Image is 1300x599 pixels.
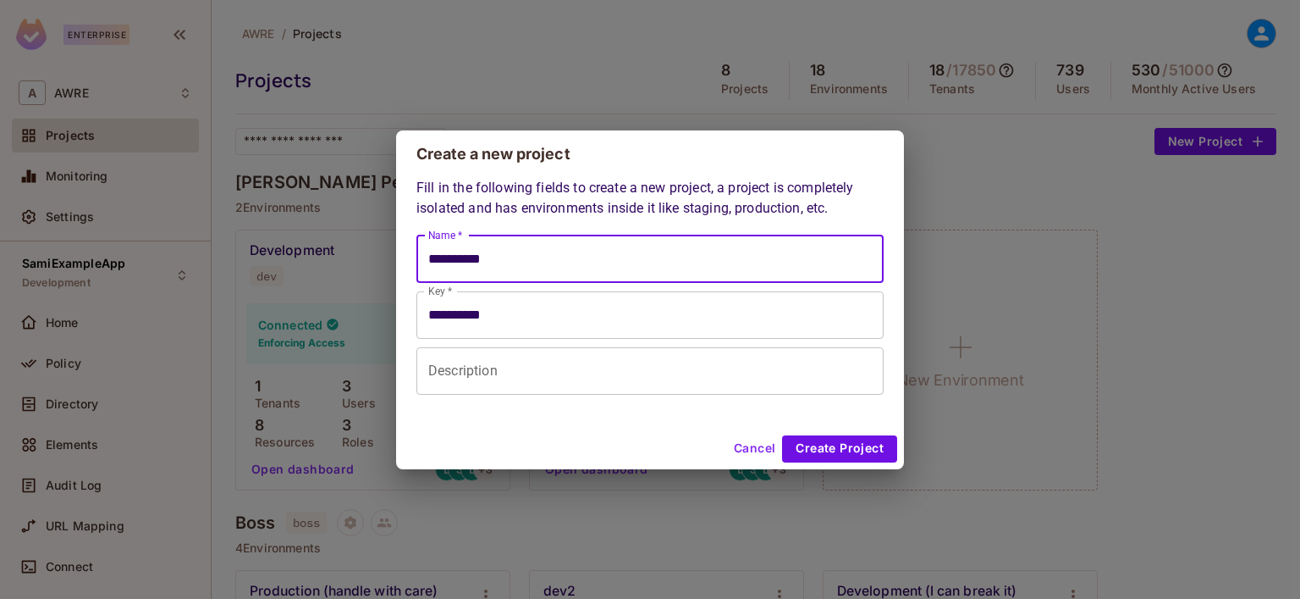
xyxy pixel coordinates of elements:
[428,228,462,242] label: Name *
[428,284,452,298] label: Key *
[727,435,782,463] button: Cancel
[416,178,884,395] div: Fill in the following fields to create a new project, a project is completely isolated and has en...
[782,435,897,463] button: Create Project
[396,130,904,178] h2: Create a new project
